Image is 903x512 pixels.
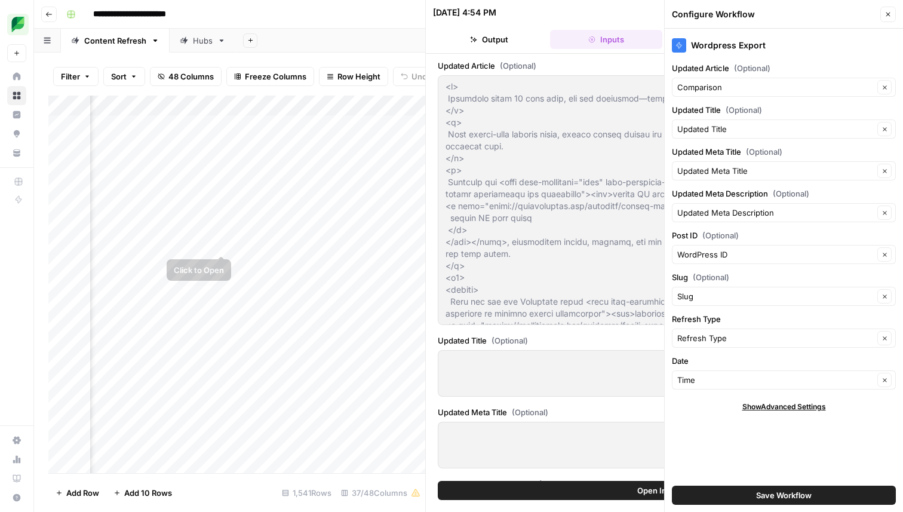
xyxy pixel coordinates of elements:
[672,62,896,74] label: Updated Article
[124,487,172,499] span: Add 10 Rows
[106,483,179,502] button: Add 10 Rows
[438,60,891,72] label: Updated Article
[677,123,874,135] input: Updated Title
[7,14,29,35] img: SproutSocial Logo
[672,355,896,367] label: Date
[734,62,770,74] span: (Optional)
[7,450,26,469] a: Usage
[672,229,896,241] label: Post ID
[677,249,874,260] input: WordPress ID
[492,335,528,347] span: (Optional)
[438,406,891,418] label: Updated Meta Title
[433,7,496,19] div: [DATE] 4:54 PM
[677,332,874,344] input: Refresh Type
[672,271,896,283] label: Slug
[393,67,440,86] button: Undo
[7,469,26,488] a: Learning Hub
[111,70,127,82] span: Sort
[150,67,222,86] button: 48 Columns
[7,431,26,450] a: Settings
[277,483,336,502] div: 1,541 Rows
[500,60,536,72] span: (Optional)
[245,70,306,82] span: Freeze Columns
[61,70,80,82] span: Filter
[411,70,432,82] span: Undo
[637,485,692,496] span: Open In Studio
[672,104,896,116] label: Updated Title
[7,10,26,39] button: Workspace: SproutSocial
[539,478,575,490] span: (Optional)
[319,67,388,86] button: Row Height
[756,489,812,501] span: Save Workflow
[672,313,896,325] label: Refresh Type
[677,81,874,93] input: Comparison
[742,401,826,412] span: Show Advanced Settings
[438,481,891,500] button: Open In Studio
[61,29,170,53] a: Content Refresh
[677,165,874,177] input: Updated Meta Title
[512,406,548,418] span: (Optional)
[677,207,874,219] input: Updated Meta Description
[7,67,26,86] a: Home
[53,67,99,86] button: Filter
[7,143,26,163] a: Your Data
[672,38,896,53] div: Wordpress Export
[672,188,896,200] label: Updated Meta Description
[170,29,236,53] a: Hubs
[702,229,739,241] span: (Optional)
[66,487,99,499] span: Add Row
[677,374,874,386] input: Time
[438,478,891,490] label: Updated Meta Description
[693,271,729,283] span: (Optional)
[226,67,314,86] button: Freeze Columns
[48,483,106,502] button: Add Row
[677,290,874,302] input: Slug
[7,105,26,124] a: Insights
[174,264,224,276] div: Click to Open
[773,188,809,200] span: (Optional)
[672,146,896,158] label: Updated Meta Title
[726,104,762,116] span: (Optional)
[168,70,214,82] span: 48 Columns
[672,486,896,505] button: Save Workflow
[7,488,26,507] button: Help + Support
[7,86,26,105] a: Browse
[7,124,26,143] a: Opportunities
[84,35,146,47] div: Content Refresh
[746,146,782,158] span: (Optional)
[433,30,545,49] button: Output
[193,35,213,47] div: Hubs
[103,67,145,86] button: Sort
[438,335,891,347] label: Updated Title
[336,483,425,502] div: 37/48 Columns
[550,30,662,49] button: Inputs
[337,70,380,82] span: Row Height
